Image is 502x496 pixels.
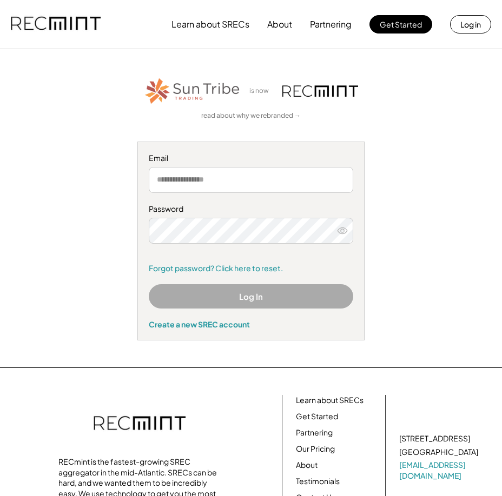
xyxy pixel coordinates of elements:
[149,319,353,329] div: Create a new SREC account
[450,15,491,33] button: Log in
[149,204,353,215] div: Password
[11,6,101,43] img: recmint-logotype%403x.png
[149,263,353,274] a: Forgot password? Click here to reset.
[399,433,470,444] div: [STREET_ADDRESS]
[296,444,335,454] a: Our Pricing
[296,460,318,471] a: About
[144,76,241,106] img: STT_Horizontal_Logo%2B-%2BColor.png
[201,111,301,120] a: read about why we rebranded →
[296,395,364,406] a: Learn about SRECs
[171,14,249,35] button: Learn about SRECs
[94,405,186,443] img: recmint-logotype%403x.png
[247,86,277,96] div: is now
[296,411,338,422] a: Get Started
[296,476,340,487] a: Testimonials
[267,14,292,35] button: About
[149,153,353,164] div: Email
[369,15,432,33] button: Get Started
[296,427,333,438] a: Partnering
[149,284,353,309] button: Log In
[310,14,352,35] button: Partnering
[282,85,358,97] img: recmint-logotype%403x.png
[399,447,478,458] div: [GEOGRAPHIC_DATA]
[399,460,480,481] a: [EMAIL_ADDRESS][DOMAIN_NAME]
